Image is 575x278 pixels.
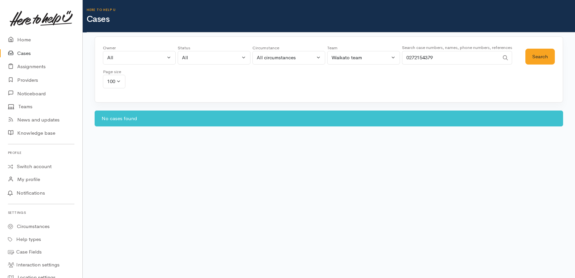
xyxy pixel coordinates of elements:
[95,111,563,127] div: No cases found
[332,54,390,62] div: Waikato team
[8,208,74,217] h6: Settings
[327,51,400,65] button: Waikato team
[402,51,499,65] input: Search
[182,54,240,62] div: All
[103,51,176,65] button: All
[87,8,575,12] h6: Here to help u
[525,49,555,65] button: Search
[252,51,325,65] button: All circumstances
[103,45,176,51] div: Owner
[107,78,115,85] div: 100
[257,54,315,62] div: All circumstances
[327,45,400,51] div: Team
[103,75,125,88] button: 100
[8,148,74,157] h6: Profile
[252,45,325,51] div: Circumstance
[87,15,575,24] h1: Cases
[103,69,125,75] div: Page size
[178,51,250,65] button: All
[402,45,512,50] small: Search case numbers, names, phone numbers, references
[178,45,250,51] div: Status
[107,54,165,62] div: All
